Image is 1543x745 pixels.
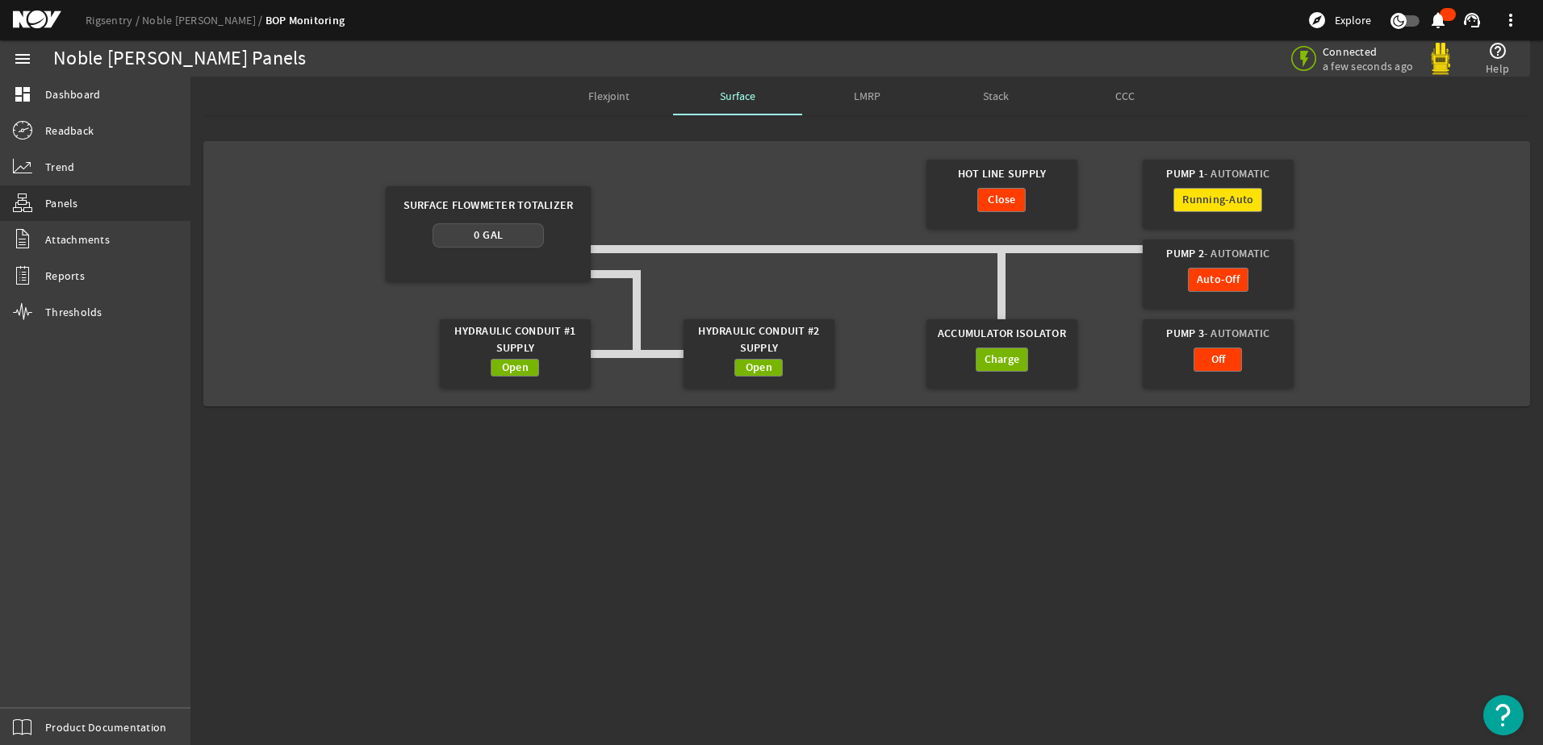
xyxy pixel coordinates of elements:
[1301,7,1378,33] button: Explore
[1182,192,1253,208] span: Running-Auto
[447,319,583,359] div: Hydraulic Conduit #1 Supply
[45,195,78,211] span: Panels
[1428,10,1448,30] mat-icon: notifications
[45,719,166,735] span: Product Documentation
[1204,325,1270,342] span: - Automatic
[13,49,32,69] mat-icon: menu
[1323,59,1413,73] span: a few seconds ago
[691,319,826,359] div: Hydraulic Conduit #2 Supply
[45,123,94,139] span: Readback
[45,159,74,175] span: Trend
[983,90,1009,102] span: Stack
[142,13,266,27] a: Noble [PERSON_NAME]
[483,227,503,243] span: Gal
[1150,239,1286,268] div: Pump 2
[45,231,110,248] span: Attachments
[1462,10,1482,30] mat-icon: support_agent
[45,304,102,320] span: Thresholds
[1483,695,1524,735] button: Open Resource Center
[1150,319,1286,348] div: Pump 3
[988,192,1015,208] span: Close
[53,51,307,67] div: Noble [PERSON_NAME] Panels
[13,85,32,104] mat-icon: dashboard
[396,186,581,223] div: Surface Flowmeter Totalizer
[1204,245,1270,262] span: - Automatic
[854,90,880,102] span: LMRP
[1197,272,1240,288] span: Auto-Off
[1204,165,1270,182] span: - Automatic
[720,90,755,102] span: Surface
[502,360,529,376] span: Open
[1335,12,1371,28] span: Explore
[1488,41,1507,60] mat-icon: help_outline
[86,13,142,27] a: Rigsentry
[588,90,629,102] span: Flexjoint
[474,227,479,243] span: 0
[1486,60,1509,77] span: Help
[1424,43,1457,75] img: Yellowpod.svg
[1307,10,1327,30] mat-icon: explore
[1150,160,1286,188] div: Pump 1
[985,352,1020,368] span: Charge
[934,160,1069,188] div: Hot Line Supply
[45,268,85,284] span: Reports
[266,13,345,28] a: BOP Monitoring
[746,360,772,376] span: Open
[1323,44,1413,59] span: Connected
[1211,352,1226,368] span: Off
[1115,90,1135,102] span: CCC
[934,319,1069,348] div: Accumulator Isolator
[1491,1,1530,40] button: more_vert
[45,86,100,102] span: Dashboard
